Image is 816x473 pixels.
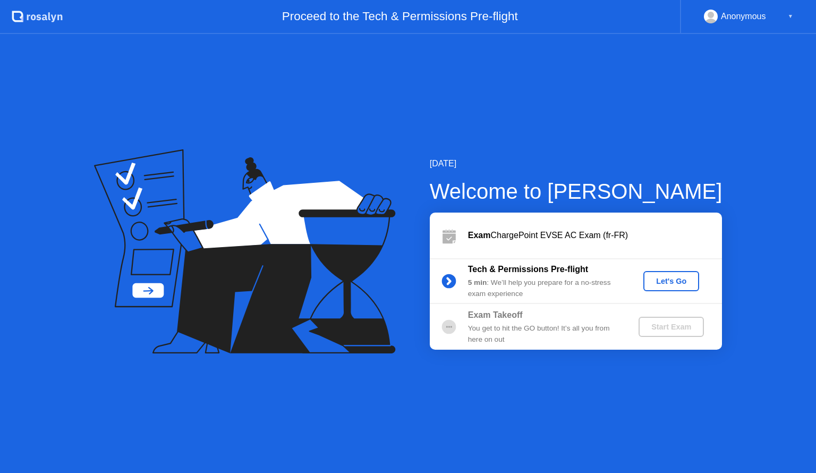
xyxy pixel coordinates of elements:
div: Welcome to [PERSON_NAME] [430,175,722,207]
b: Exam Takeoff [468,310,523,319]
b: Exam [468,231,491,240]
b: 5 min [468,278,487,286]
div: ▼ [788,10,793,23]
div: Anonymous [721,10,766,23]
div: Let's Go [648,277,695,285]
div: Start Exam [643,323,700,331]
div: : We’ll help you prepare for a no-stress exam experience [468,277,621,299]
button: Let's Go [643,271,699,291]
div: You get to hit the GO button! It’s all you from here on out [468,323,621,345]
div: ChargePoint EVSE AC Exam (fr-FR) [468,229,722,242]
div: [DATE] [430,157,722,170]
b: Tech & Permissions Pre-flight [468,265,588,274]
button: Start Exam [639,317,704,337]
